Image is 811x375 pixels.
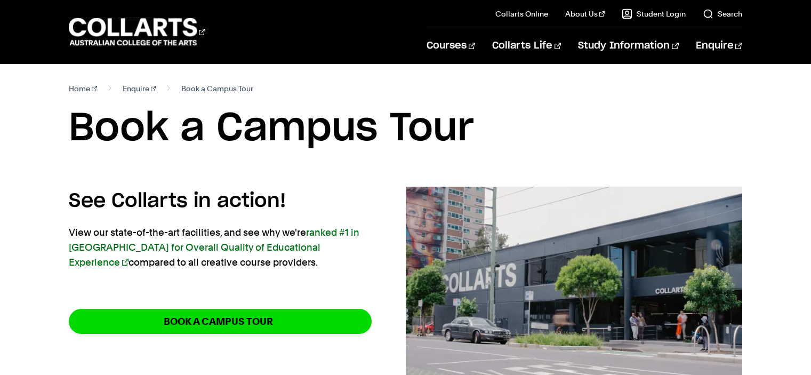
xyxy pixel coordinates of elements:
a: Home [69,81,97,96]
a: Courses [427,28,475,63]
span: Book a Campus Tour [181,81,253,96]
a: About Us [565,9,605,19]
a: Student Login [622,9,686,19]
a: Enquire [696,28,742,63]
h1: Book a Campus Tour [69,105,742,153]
a: Search [703,9,742,19]
a: Collarts Online [495,9,548,19]
a: Enquire [123,81,156,96]
a: Collarts Life [492,28,561,63]
a: ranked #1 in [GEOGRAPHIC_DATA] for Overall Quality of Educational Experience [69,227,359,268]
a: Study Information [578,28,678,63]
h4: See Collarts in action! [69,187,371,216]
div: Go to homepage [69,17,205,47]
a: BOOK A CAMPUS TOUR [69,309,371,334]
strong: BOOK A CAMPUS TOUR [164,315,273,328]
p: View our state-of-the-art facilities, and see why we're compared to all creative course providers. [69,225,371,270]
